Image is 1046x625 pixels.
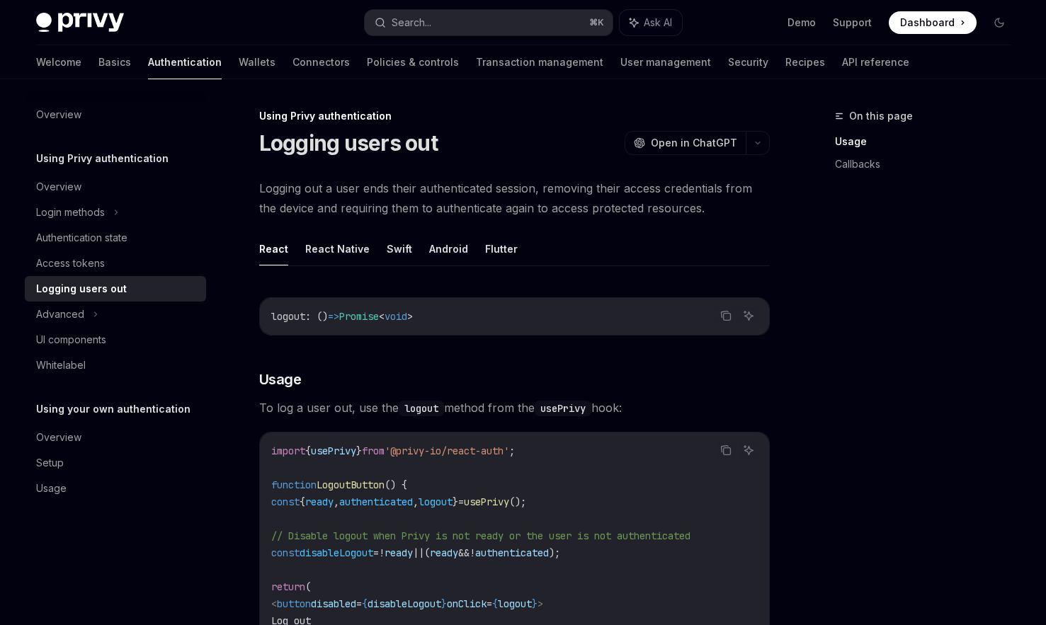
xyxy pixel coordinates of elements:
[419,495,453,508] span: logout
[271,529,690,542] span: // Disable logout when Privy is not ready or the user is not authenticated
[25,352,206,378] a: Whitelabel
[36,480,67,497] div: Usage
[538,597,543,610] span: >
[835,130,1022,153] a: Usage
[739,441,758,459] button: Ask AI
[367,45,459,79] a: Policies & controls
[36,106,81,123] div: Overview
[379,310,385,323] span: <
[717,306,735,325] button: Copy the contents from the code block
[475,546,549,559] span: authenticated
[305,495,334,508] span: ready
[717,441,735,459] button: Copy the contents from the code block
[305,232,370,265] button: React Native
[311,597,356,610] span: disabled
[399,401,444,416] code: logout
[36,45,81,79] a: Welcome
[458,495,464,508] span: =
[305,310,328,323] span: : ()
[25,174,206,200] a: Overview
[36,204,105,221] div: Login methods
[339,310,379,323] span: Promise
[385,310,407,323] span: void
[271,310,305,323] span: logout
[509,495,526,508] span: ();
[317,478,385,491] span: LogoutButton
[36,255,105,272] div: Access tokens
[785,45,825,79] a: Recipes
[271,495,300,508] span: const
[36,357,86,374] div: Whitelabel
[373,546,379,559] span: =
[429,232,468,265] button: Android
[271,478,317,491] span: function
[271,580,305,593] span: return
[36,454,64,471] div: Setup
[385,445,509,457] span: '@privy-io/react-auth'
[889,11,977,34] a: Dashboard
[259,398,770,418] span: To log a user out, use the method from the hook:
[36,331,106,348] div: UI components
[300,546,373,559] span: disableLogout
[485,232,518,265] button: Flutter
[392,14,431,31] div: Search...
[36,429,81,446] div: Overview
[835,153,1022,176] a: Callbacks
[492,597,498,610] span: {
[739,306,758,325] button: Ask AI
[259,109,770,123] div: Using Privy authentication
[25,476,206,501] a: Usage
[988,11,1011,34] button: Toggle dark mode
[900,16,955,30] span: Dashboard
[25,276,206,302] a: Logging users out
[98,45,131,79] a: Basics
[356,445,362,457] span: }
[535,401,591,416] code: usePrivy
[728,45,768,79] a: Security
[441,597,447,610] span: }
[453,495,458,508] span: }
[25,425,206,450] a: Overview
[379,546,385,559] span: !
[362,445,385,457] span: from
[305,445,311,457] span: {
[413,546,424,559] span: ||
[292,45,350,79] a: Connectors
[36,306,84,323] div: Advanced
[413,495,419,508] span: ,
[842,45,909,79] a: API reference
[36,401,191,418] h5: Using your own authentication
[470,546,475,559] span: !
[833,16,872,30] a: Support
[385,546,413,559] span: ready
[277,597,311,610] span: button
[849,108,913,125] span: On this page
[589,17,604,28] span: ⌘ K
[36,150,169,167] h5: Using Privy authentication
[36,229,127,246] div: Authentication state
[311,445,356,457] span: usePrivy
[447,597,487,610] span: onClick
[788,16,816,30] a: Demo
[259,369,302,389] span: Usage
[625,131,746,155] button: Open in ChatGPT
[498,597,532,610] span: logout
[532,597,538,610] span: }
[476,45,603,79] a: Transaction management
[464,495,509,508] span: usePrivy
[300,495,305,508] span: {
[620,10,682,35] button: Ask AI
[271,445,305,457] span: import
[339,495,413,508] span: authenticated
[387,232,412,265] button: Swift
[356,597,362,610] span: =
[362,597,368,610] span: {
[36,178,81,195] div: Overview
[305,580,311,593] span: (
[458,546,470,559] span: &&
[424,546,430,559] span: (
[25,225,206,251] a: Authentication state
[549,546,560,559] span: );
[644,16,672,30] span: Ask AI
[385,478,407,491] span: () {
